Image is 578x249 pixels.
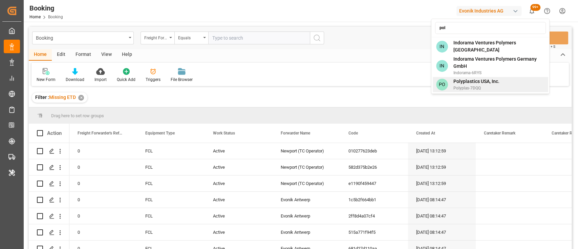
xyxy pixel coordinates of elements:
input: Search an account... [435,22,545,34]
span: IN [436,60,448,72]
span: PO [436,79,448,90]
span: Polyplastics USA, Inc. [453,78,499,85]
span: Indorama Ventures Polymers Germany GmbH [453,56,544,70]
span: Indorama Ventures Polymers [GEOGRAPHIC_DATA] [453,39,544,54]
span: Polyplas-7DQQ [453,85,499,91]
span: Indorama-6RYS [453,70,544,76]
span: IN [436,41,448,53]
